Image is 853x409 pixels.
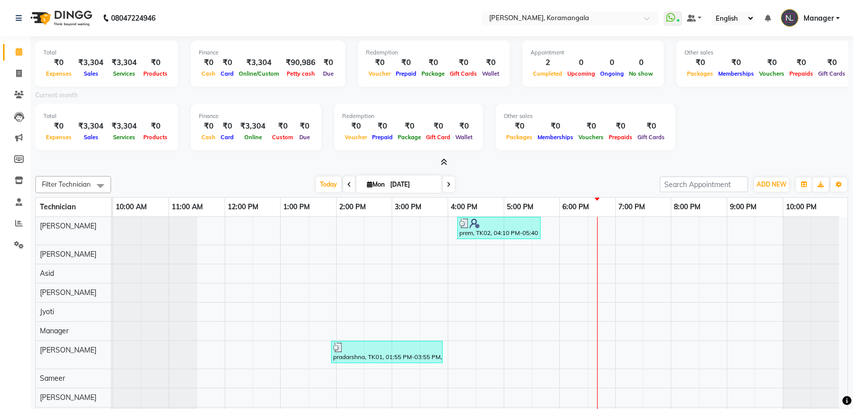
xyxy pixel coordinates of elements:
a: 1:00 PM [281,200,312,214]
a: 10:00 PM [783,200,819,214]
div: ₹3,304 [108,57,141,69]
span: Custom [270,134,296,141]
span: Ongoing [598,70,626,77]
input: Search Appointment [660,177,748,192]
a: 10:00 AM [113,200,149,214]
div: ₹0 [716,57,757,69]
span: Asid [40,269,54,278]
span: Packages [504,134,535,141]
div: ₹0 [816,57,848,69]
span: Petty cash [284,70,317,77]
div: Finance [199,48,337,57]
span: Vouchers [757,70,787,77]
span: Voucher [342,134,369,141]
a: 9:00 PM [727,200,759,214]
span: Jyoti [40,307,54,316]
div: ₹0 [576,121,606,132]
span: Gift Cards [635,134,667,141]
div: ₹3,304 [108,121,141,132]
span: Cash [199,70,218,77]
div: ₹0 [393,57,419,69]
span: Vouchers [576,134,606,141]
input: 2025-09-01 [387,177,438,192]
div: ₹0 [606,121,635,132]
div: ₹0 [535,121,576,132]
div: ₹3,304 [236,57,282,69]
div: Other sales [504,112,667,121]
span: Packages [684,70,716,77]
span: Online [242,134,264,141]
div: prem, TK02, 04:10 PM-05:40 PM, Permanent Nail Paint - Solid Color (Hand) (₹700),Gel polish remova... [458,218,540,238]
span: Manager [40,326,69,335]
span: [PERSON_NAME] [40,345,96,355]
div: ₹0 [296,121,313,132]
img: logo [26,4,95,32]
div: 0 [598,57,626,69]
span: Voucher [366,70,393,77]
div: ₹0 [757,57,787,69]
div: ₹0 [199,121,218,132]
span: Package [419,70,447,77]
div: Redemption [366,48,502,57]
div: ₹0 [479,57,502,69]
span: Completed [530,70,565,77]
div: 0 [565,57,598,69]
span: Package [395,134,423,141]
span: Cash [199,134,218,141]
span: Upcoming [565,70,598,77]
span: [PERSON_NAME] [40,393,96,402]
span: Memberships [716,70,757,77]
div: ₹0 [419,57,447,69]
span: No show [626,70,656,77]
div: ₹0 [218,57,236,69]
div: ₹90,986 [282,57,319,69]
span: Filter Technician [42,180,91,188]
div: ₹0 [270,121,296,132]
div: ₹0 [199,57,218,69]
span: Card [218,70,236,77]
button: ADD NEW [754,178,789,192]
div: ₹0 [395,121,423,132]
span: Card [218,134,236,141]
span: Manager [804,13,834,24]
a: 12:00 PM [225,200,261,214]
div: ₹0 [787,57,816,69]
a: 4:00 PM [448,200,480,214]
div: Redemption [342,112,475,121]
div: ₹0 [423,121,453,132]
span: Gift Cards [447,70,479,77]
div: 0 [626,57,656,69]
span: Wallet [479,70,502,77]
div: ₹3,304 [74,57,108,69]
span: Services [111,134,138,141]
div: ₹0 [366,57,393,69]
span: Today [316,177,341,192]
a: 5:00 PM [504,200,536,214]
div: ₹0 [141,121,170,132]
div: Other sales [684,48,848,57]
label: Current month [35,91,78,100]
span: Technician [40,202,76,211]
img: Manager [781,9,798,27]
div: ₹0 [218,121,236,132]
div: pradarshna, TK01, 01:55 PM-03:55 PM, Nail Art - Cat Eye (Hand) (₹1000),Refills - Acylic (Hand) (₹... [332,342,442,362]
div: Appointment [530,48,656,57]
div: ₹0 [369,121,395,132]
div: ₹3,304 [236,121,270,132]
a: 8:00 PM [671,200,703,214]
span: Sales [81,70,101,77]
div: ₹0 [342,121,369,132]
span: Prepaid [369,134,395,141]
span: Prepaids [787,70,816,77]
span: Due [321,70,336,77]
div: ₹0 [447,57,479,69]
span: Memberships [535,134,576,141]
div: ₹3,304 [74,121,108,132]
span: Due [297,134,312,141]
div: Total [43,48,170,57]
a: 3:00 PM [392,200,424,214]
div: ₹0 [43,57,74,69]
div: ₹0 [43,121,74,132]
div: ₹0 [635,121,667,132]
span: Online/Custom [236,70,282,77]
